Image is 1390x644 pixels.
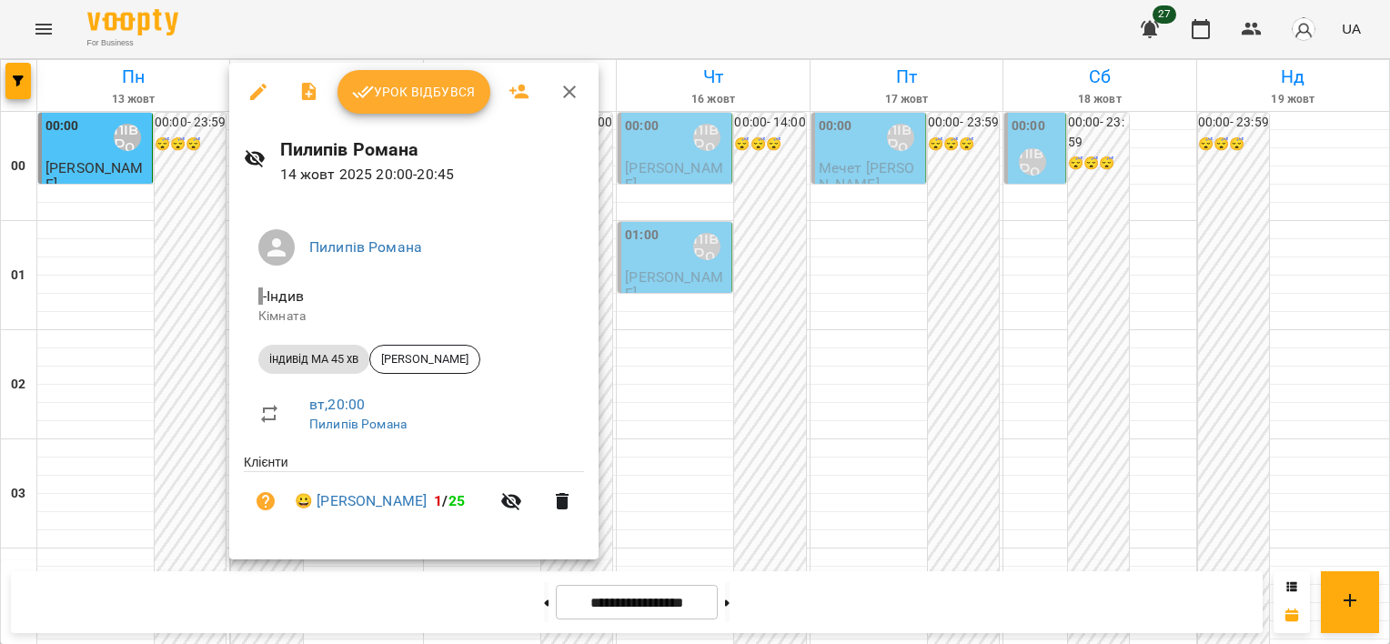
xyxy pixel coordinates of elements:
[258,351,369,367] span: індивід МА 45 хв
[309,238,422,256] a: Пилипів Романа
[280,164,584,186] p: 14 жовт 2025 20:00 - 20:45
[434,492,442,509] span: 1
[258,307,569,326] p: Кімната
[309,417,407,431] a: Пилипів Романа
[337,70,490,114] button: Урок відбувся
[244,453,584,538] ul: Клієнти
[448,492,465,509] span: 25
[309,396,365,413] a: вт , 20:00
[369,345,480,374] div: [PERSON_NAME]
[352,81,476,103] span: Урок відбувся
[370,351,479,367] span: [PERSON_NAME]
[434,492,465,509] b: /
[258,287,307,305] span: - Індив
[280,136,584,164] h6: Пилипів Романа
[295,490,427,512] a: 😀 [PERSON_NAME]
